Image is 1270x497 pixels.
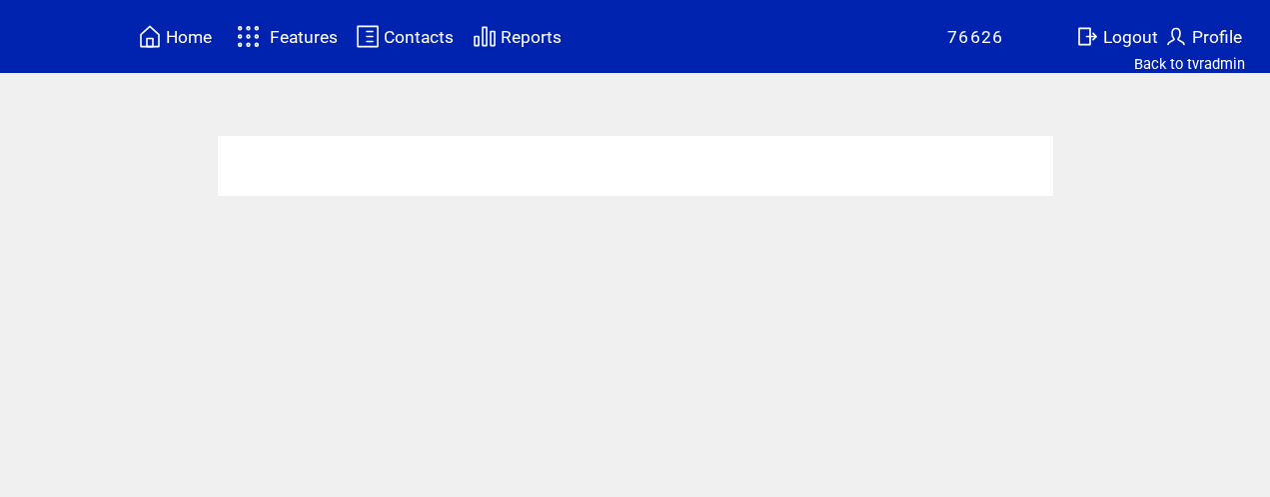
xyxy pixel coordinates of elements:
span: Profile [1192,27,1242,47]
img: home.svg [138,24,162,49]
img: exit.svg [1075,24,1099,49]
a: Contacts [353,21,457,52]
span: Features [270,27,338,47]
a: Back to tvradmin [1134,55,1245,73]
a: Reports [470,21,565,52]
img: features.svg [231,20,266,53]
span: Home [166,27,212,47]
img: contacts.svg [356,24,380,49]
a: Features [228,17,341,56]
span: Reports [501,27,562,47]
img: profile.svg [1164,24,1188,49]
span: Contacts [384,27,454,47]
a: Home [135,21,215,52]
a: Profile [1161,21,1245,52]
a: Logout [1072,21,1161,52]
img: chart.svg [473,24,497,49]
span: 76626 [947,27,1004,47]
span: Logout [1103,27,1158,47]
